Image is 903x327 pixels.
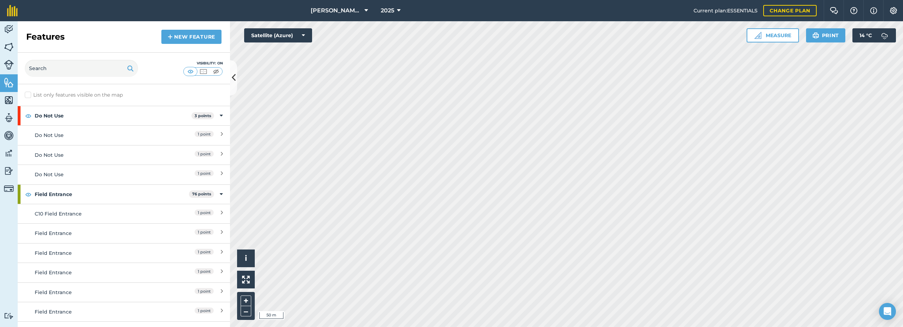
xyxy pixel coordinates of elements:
[18,302,230,321] a: Field Entrance1 point
[4,166,14,176] img: svg+xml;base64,PD94bWwgdmVyc2lvbj0iMS4wIiBlbmNvZGluZz0idXRmLTgiPz4KPCEtLSBHZW5lcmF0b3I6IEFkb2JlIE...
[195,249,214,255] span: 1 point
[25,91,123,99] label: List only features visible on the map
[35,308,160,316] div: Field Entrance
[35,171,160,178] div: Do Not Use
[35,210,160,218] div: C10 Field Entrance
[195,288,214,294] span: 1 point
[763,5,817,16] a: Change plan
[195,151,214,157] span: 1 point
[878,28,892,42] img: svg+xml;base64,PD94bWwgdmVyc2lvbj0iMS4wIiBlbmNvZGluZz0idXRmLTgiPz4KPCEtLSBHZW5lcmF0b3I6IEFkb2JlIE...
[850,7,858,14] img: A question mark icon
[18,185,230,204] div: Field Entrance76 points
[754,32,761,39] img: Ruler icon
[242,276,250,283] img: Four arrows, one pointing top left, one top right, one bottom right and the last bottom left
[4,113,14,123] img: svg+xml;base64,PD94bWwgdmVyc2lvbj0iMS4wIiBlbmNvZGluZz0idXRmLTgiPz4KPCEtLSBHZW5lcmF0b3I6IEFkb2JlIE...
[18,243,230,263] a: Field Entrance1 point
[18,263,230,282] a: Field Entrance1 point
[4,60,14,70] img: svg+xml;base64,PD94bWwgdmVyc2lvbj0iMS4wIiBlbmNvZGluZz0idXRmLTgiPz4KPCEtLSBHZW5lcmF0b3I6IEFkb2JlIE...
[4,312,14,319] img: svg+xml;base64,PD94bWwgdmVyc2lvbj0iMS4wIiBlbmNvZGluZz0idXRmLTgiPz4KPCEtLSBHZW5lcmF0b3I6IEFkb2JlIE...
[870,6,877,15] img: svg+xml;base64,PHN2ZyB4bWxucz0iaHR0cDovL3d3dy53My5vcmcvMjAwMC9zdmciIHdpZHRoPSIxNyIgaGVpZ2h0PSIxNy...
[4,24,14,35] img: svg+xml;base64,PD94bWwgdmVyc2lvbj0iMS4wIiBlbmNvZGluZz0idXRmLTgiPz4KPCEtLSBHZW5lcmF0b3I6IEFkb2JlIE...
[26,31,65,42] h2: Features
[4,77,14,88] img: svg+xml;base64,PHN2ZyB4bWxucz0iaHR0cDovL3d3dy53My5vcmcvMjAwMC9zdmciIHdpZHRoPSI1NiIgaGVpZ2h0PSI2MC...
[18,106,230,125] div: Do Not Use3 points
[35,185,189,204] strong: Field Entrance
[18,282,230,302] a: Field Entrance1 point
[18,145,230,165] a: Do Not Use1 point
[25,190,31,199] img: svg+xml;base64,PHN2ZyB4bWxucz0iaHR0cDovL3d3dy53My5vcmcvMjAwMC9zdmciIHdpZHRoPSIxOCIgaGVpZ2h0PSIyNC...
[4,95,14,105] img: svg+xml;base64,PHN2ZyB4bWxucz0iaHR0cDovL3d3dy53My5vcmcvMjAwMC9zdmciIHdpZHRoPSI1NiIgaGVpZ2h0PSI2MC...
[127,64,134,73] img: svg+xml;base64,PHN2ZyB4bWxucz0iaHR0cDovL3d3dy53My5vcmcvMjAwMC9zdmciIHdpZHRoPSIxOSIgaGVpZ2h0PSIyNC...
[830,7,838,14] img: Two speech bubbles overlapping with the left bubble in the forefront
[35,229,160,237] div: Field Entrance
[18,223,230,243] a: Field Entrance1 point
[35,269,160,276] div: Field Entrance
[183,61,223,66] div: Visibility: On
[806,28,846,42] button: Print
[381,6,394,15] span: 2025
[245,254,247,263] span: i
[311,6,362,15] span: [PERSON_NAME] Farm Life
[852,28,896,42] button: 14 °C
[186,68,195,75] img: svg+xml;base64,PHN2ZyB4bWxucz0iaHR0cDovL3d3dy53My5vcmcvMjAwMC9zdmciIHdpZHRoPSI1MCIgaGVpZ2h0PSI0MC...
[244,28,312,42] button: Satellite (Azure)
[212,68,220,75] img: svg+xml;base64,PHN2ZyB4bWxucz0iaHR0cDovL3d3dy53My5vcmcvMjAwMC9zdmciIHdpZHRoPSI1MCIgaGVpZ2h0PSI0MC...
[195,210,214,216] span: 1 point
[889,7,898,14] img: A cog icon
[18,165,230,184] a: Do Not Use1 point
[195,308,214,314] span: 1 point
[35,131,160,139] div: Do Not Use
[879,303,896,320] div: Open Intercom Messenger
[195,229,214,235] span: 1 point
[4,184,14,194] img: svg+xml;base64,PD94bWwgdmVyc2lvbj0iMS4wIiBlbmNvZGluZz0idXRmLTgiPz4KPCEtLSBHZW5lcmF0b3I6IEFkb2JlIE...
[35,288,160,296] div: Field Entrance
[35,151,160,159] div: Do Not Use
[195,268,214,274] span: 1 point
[195,113,211,118] strong: 3 points
[192,191,211,196] strong: 76 points
[35,249,160,257] div: Field Entrance
[35,106,191,125] strong: Do Not Use
[237,249,255,267] button: i
[25,60,138,77] input: Search
[694,7,758,15] span: Current plan : ESSENTIALS
[241,306,251,316] button: –
[747,28,799,42] button: Measure
[199,68,208,75] img: svg+xml;base64,PHN2ZyB4bWxucz0iaHR0cDovL3d3dy53My5vcmcvMjAwMC9zdmciIHdpZHRoPSI1MCIgaGVpZ2h0PSI0MC...
[241,296,251,306] button: +
[859,28,872,42] span: 14 ° C
[25,111,31,120] img: svg+xml;base64,PHN2ZyB4bWxucz0iaHR0cDovL3d3dy53My5vcmcvMjAwMC9zdmciIHdpZHRoPSIxOCIgaGVpZ2h0PSIyNC...
[4,148,14,159] img: svg+xml;base64,PD94bWwgdmVyc2lvbj0iMS4wIiBlbmNvZGluZz0idXRmLTgiPz4KPCEtLSBHZW5lcmF0b3I6IEFkb2JlIE...
[4,130,14,141] img: svg+xml;base64,PD94bWwgdmVyc2lvbj0iMS4wIiBlbmNvZGluZz0idXRmLTgiPz4KPCEtLSBHZW5lcmF0b3I6IEFkb2JlIE...
[812,31,819,40] img: svg+xml;base64,PHN2ZyB4bWxucz0iaHR0cDovL3d3dy53My5vcmcvMjAwMC9zdmciIHdpZHRoPSIxOSIgaGVpZ2h0PSIyNC...
[168,33,173,41] img: svg+xml;base64,PHN2ZyB4bWxucz0iaHR0cDovL3d3dy53My5vcmcvMjAwMC9zdmciIHdpZHRoPSIxNCIgaGVpZ2h0PSIyNC...
[195,170,214,176] span: 1 point
[7,5,18,16] img: fieldmargin Logo
[195,131,214,137] span: 1 point
[161,30,222,44] a: New feature
[4,42,14,52] img: svg+xml;base64,PHN2ZyB4bWxucz0iaHR0cDovL3d3dy53My5vcmcvMjAwMC9zdmciIHdpZHRoPSI1NiIgaGVpZ2h0PSI2MC...
[18,204,230,223] a: C10 Field Entrance1 point
[18,125,230,145] a: Do Not Use1 point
